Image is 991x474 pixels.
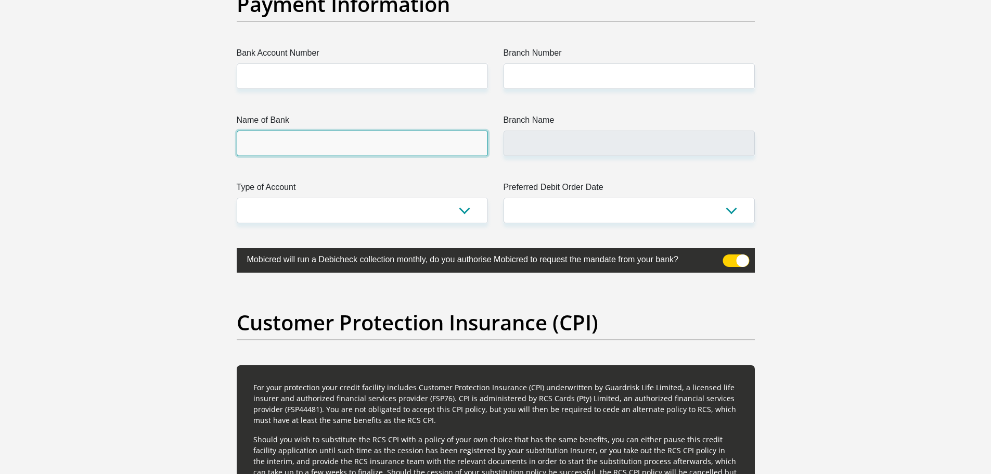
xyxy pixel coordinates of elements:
[253,382,738,426] p: For your protection your credit facility includes Customer Protection Insurance (CPI) underwritte...
[504,63,755,89] input: Branch Number
[504,181,755,198] label: Preferred Debit Order Date
[237,47,488,63] label: Bank Account Number
[237,63,488,89] input: Bank Account Number
[237,131,488,156] input: Name of Bank
[237,310,755,335] h2: Customer Protection Insurance (CPI)
[504,47,755,63] label: Branch Number
[237,114,488,131] label: Name of Bank
[237,181,488,198] label: Type of Account
[504,114,755,131] label: Branch Name
[504,131,755,156] input: Branch Name
[237,248,703,268] label: Mobicred will run a Debicheck collection monthly, do you authorise Mobicred to request the mandat...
